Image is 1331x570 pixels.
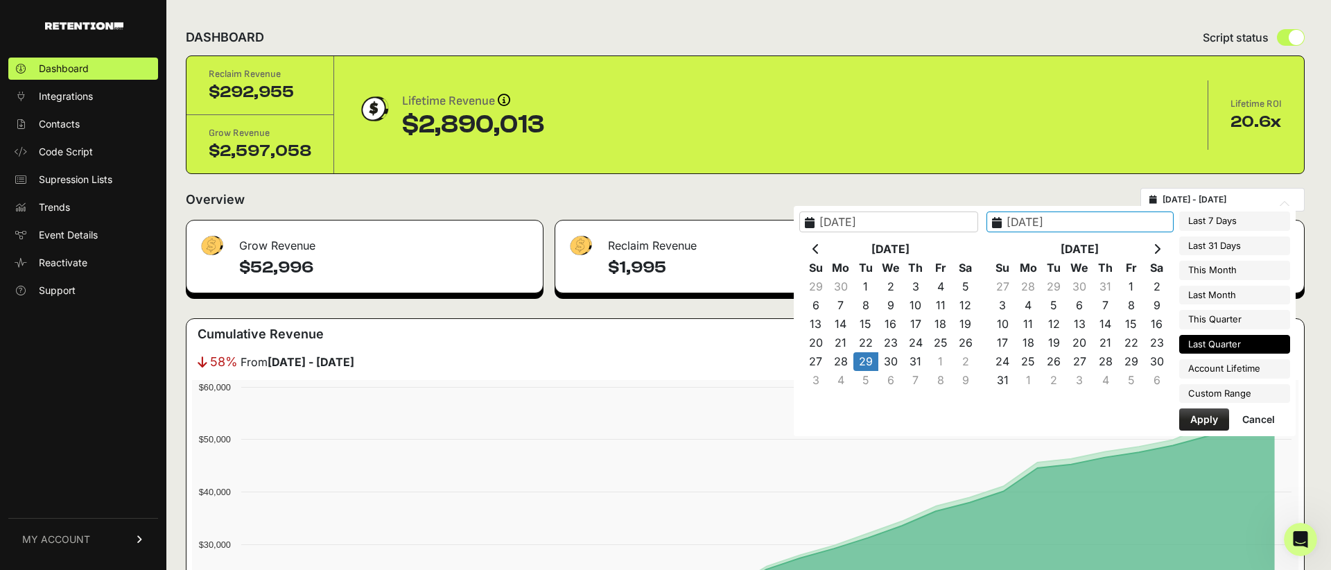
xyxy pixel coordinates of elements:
td: 30 [1067,277,1093,296]
td: 7 [1093,296,1118,315]
span: Support [39,284,76,297]
li: Last Month [1179,286,1290,305]
td: 23 [1144,334,1169,352]
li: Account Lifetime [1179,359,1290,379]
td: 19 [953,315,978,334]
td: 20 [803,334,828,352]
td: 6 [803,296,828,315]
li: Last 31 Days [1179,236,1290,256]
th: Tu [1041,259,1067,277]
td: 23 [878,334,903,352]
div: $2,890,013 [402,111,544,139]
span: From [241,354,354,370]
div: $2,597,058 [209,140,311,162]
div: Reclaim Revenue [209,67,311,81]
td: 15 [1118,315,1144,334]
td: 2 [878,277,903,296]
span: Trends [39,200,70,214]
div: $292,955 [209,81,311,103]
td: 27 [1067,352,1093,371]
th: We [1067,259,1093,277]
span: Reactivate [39,256,87,270]
td: 31 [903,352,928,371]
td: 9 [878,296,903,315]
td: 12 [953,296,978,315]
button: Cancel [1231,408,1286,431]
span: MY ACCOUNT [22,533,90,546]
th: Tu [853,259,878,277]
td: 9 [1144,296,1169,315]
td: 22 [853,334,878,352]
th: [DATE] [828,240,953,259]
td: 30 [878,352,903,371]
h2: Overview [186,190,245,209]
h4: $1,995 [608,257,913,279]
td: 6 [878,371,903,390]
span: Dashboard [39,62,89,76]
th: Su [803,259,828,277]
a: Reactivate [8,252,158,274]
td: 1 [928,352,953,371]
td: 2 [1041,371,1067,390]
span: Integrations [39,89,93,103]
a: Event Details [8,224,158,246]
td: 10 [903,296,928,315]
text: $50,000 [199,434,231,444]
th: Fr [928,259,953,277]
div: Lifetime Revenue [402,92,544,111]
td: 30 [828,277,853,296]
td: 11 [928,296,953,315]
td: 29 [853,352,878,371]
td: 21 [1093,334,1118,352]
img: fa-dollar-13500eef13a19c4ab2b9ed9ad552e47b0d9fc28b02b83b90ba0e00f96d6372e9.png [198,232,225,259]
text: $60,000 [199,382,231,392]
h2: DASHBOARD [186,28,264,47]
a: MY ACCOUNT [8,518,158,560]
li: Custom Range [1179,384,1290,404]
div: Grow Revenue [209,126,311,140]
td: 3 [990,296,1016,315]
th: Th [903,259,928,277]
th: Sa [953,259,978,277]
td: 29 [1041,277,1067,296]
td: 2 [1144,277,1169,296]
td: 25 [1016,352,1041,371]
td: 26 [953,334,978,352]
th: Fr [1118,259,1144,277]
td: 1 [853,277,878,296]
img: dollar-coin-05c43ed7efb7bc0c12610022525b4bbbb207c7efeef5aecc26f025e68dcafac9.png [356,92,391,126]
td: 8 [928,371,953,390]
span: Contacts [39,117,80,131]
iframe: Intercom live chat [1284,523,1317,556]
td: 26 [1041,352,1067,371]
td: 4 [1016,296,1041,315]
li: This Month [1179,261,1290,280]
td: 16 [878,315,903,334]
td: 29 [803,277,828,296]
a: Contacts [8,113,158,135]
a: Supression Lists [8,169,158,191]
td: 5 [953,277,978,296]
td: 11 [1016,315,1041,334]
th: Sa [1144,259,1169,277]
span: Script status [1203,29,1269,46]
td: 1 [1016,371,1041,390]
td: 5 [1118,371,1144,390]
img: fa-dollar-13500eef13a19c4ab2b9ed9ad552e47b0d9fc28b02b83b90ba0e00f96d6372e9.png [566,232,594,259]
span: 58% [210,352,238,372]
a: Trends [8,196,158,218]
h3: Cumulative Revenue [198,325,324,344]
th: [DATE] [1016,240,1145,259]
td: 17 [903,315,928,334]
td: 4 [1093,371,1118,390]
th: Su [990,259,1016,277]
td: 24 [990,352,1016,371]
td: 10 [990,315,1016,334]
th: Mo [828,259,853,277]
td: 14 [1093,315,1118,334]
td: 8 [1118,296,1144,315]
td: 6 [1144,371,1169,390]
td: 28 [1093,352,1118,371]
span: Event Details [39,228,98,242]
span: Code Script [39,145,93,159]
